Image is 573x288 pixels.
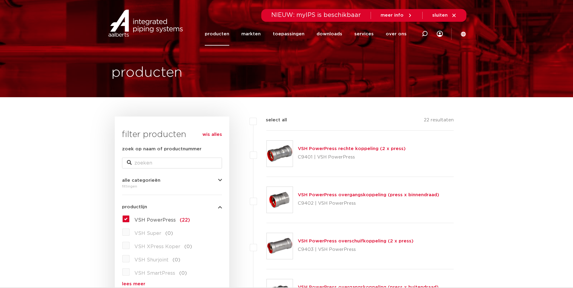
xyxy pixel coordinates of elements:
[298,152,406,162] p: C9401 | VSH PowerPress
[267,233,293,259] img: Thumbnail for VSH PowerPress overschuifkoppeling (2 x press)
[184,244,192,249] span: (0)
[122,205,222,209] button: productlijn
[179,271,187,276] span: (0)
[202,131,222,138] a: wis alles
[298,146,406,151] a: VSH PowerPress rechte koppeling (2 x press)
[273,22,304,46] a: toepassingen
[267,187,293,213] img: Thumbnail for VSH PowerPress overgangskoppeling (press x binnendraad)
[165,231,173,236] span: (0)
[271,12,361,18] span: NIEUW: myIPS is beschikbaar
[122,178,160,183] span: alle categorieën
[424,117,454,126] p: 22 resultaten
[122,183,222,190] div: fittingen
[432,13,457,18] a: sluiten
[381,13,413,18] a: meer info
[122,129,222,141] h3: filter producten
[122,205,147,209] span: productlijn
[381,13,404,18] span: meer info
[257,117,287,124] label: select all
[386,22,407,46] a: over ons
[298,193,439,197] a: VSH PowerPress overgangskoppeling (press x binnendraad)
[134,258,169,262] span: VSH Shurjoint
[205,22,407,46] nav: Menu
[267,141,293,167] img: Thumbnail for VSH PowerPress rechte koppeling (2 x press)
[180,218,190,222] span: (22)
[134,271,175,276] span: VSH SmartPress
[298,245,414,254] p: C9403 | VSH PowerPress
[432,13,448,18] span: sluiten
[354,22,374,46] a: services
[298,239,414,243] a: VSH PowerPress overschuifkoppeling (2 x press)
[122,282,222,286] a: lees meer
[122,158,222,168] input: zoeken
[172,258,180,262] span: (0)
[122,146,201,153] label: zoek op naam of productnummer
[134,231,161,236] span: VSH Super
[111,63,182,82] h1: producten
[122,178,222,183] button: alle categorieën
[298,199,439,208] p: C9402 | VSH PowerPress
[241,22,261,46] a: markten
[134,244,180,249] span: VSH XPress Koper
[205,22,229,46] a: producten
[134,218,176,222] span: VSH PowerPress
[317,22,342,46] a: downloads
